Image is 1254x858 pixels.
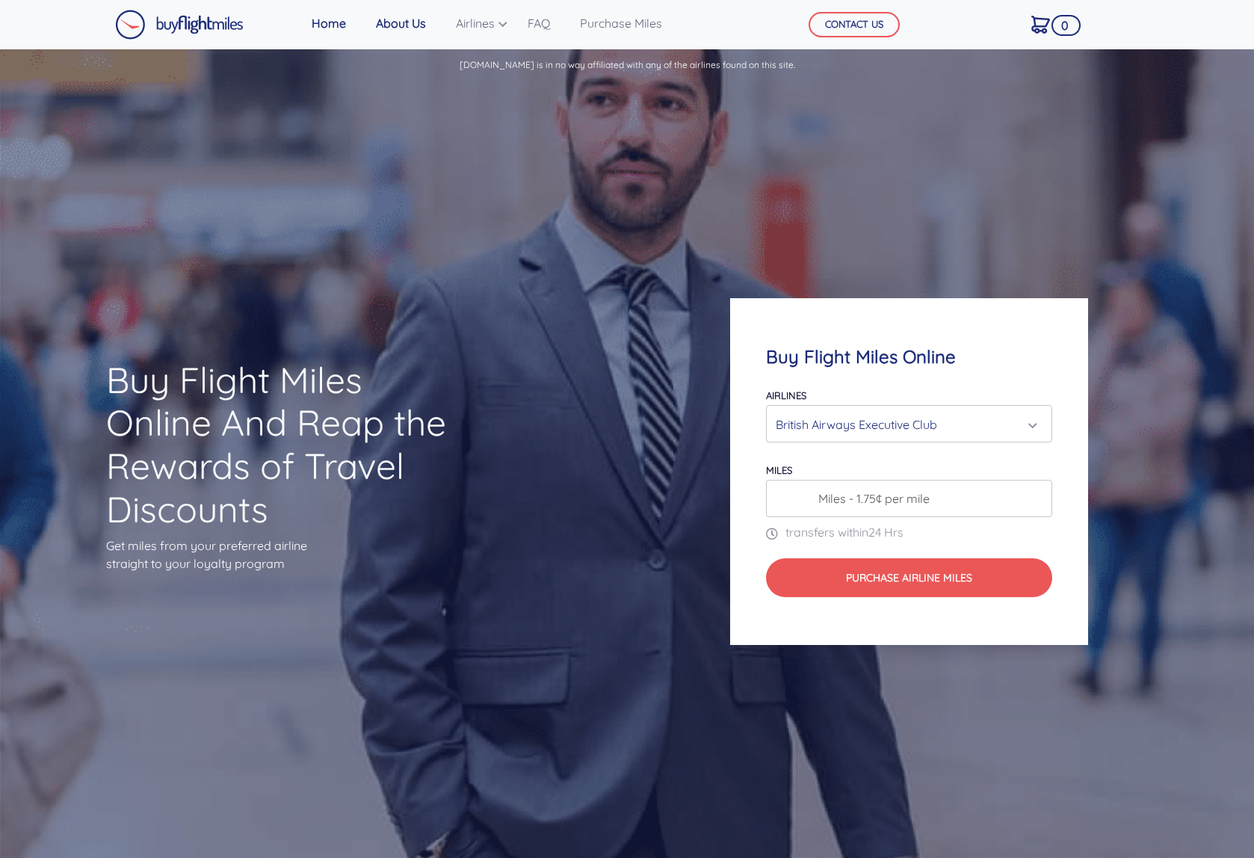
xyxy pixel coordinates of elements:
p: Get miles from your preferred airline straight to your loyalty program [106,537,458,572]
div: British Airways Executive Club [776,410,1034,439]
a: Airlines [450,8,504,38]
img: Cart [1031,16,1050,34]
button: CONTACT US [809,12,900,37]
span: Miles - 1.75¢ per mile [811,490,930,507]
button: British Airways Executive Club [766,405,1052,442]
a: FAQ [522,8,556,38]
button: Purchase Airline Miles [766,558,1052,597]
a: About Us [370,8,432,38]
h4: Buy Flight Miles Online [766,346,1052,368]
a: Buy Flight Miles Logo [115,6,244,43]
label: Airlines [766,389,806,401]
label: miles [766,464,792,476]
h1: Buy Flight Miles Online And Reap the Rewards of Travel Discounts [106,359,458,531]
p: transfers within [766,523,1052,541]
span: 0 [1051,15,1081,36]
a: Home [306,8,352,38]
img: Buy Flight Miles Logo [115,10,244,40]
a: Purchase Miles [574,8,668,38]
span: 24 Hrs [868,525,904,540]
a: 0 [1025,8,1056,40]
